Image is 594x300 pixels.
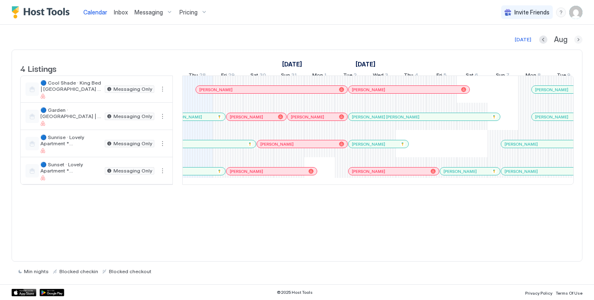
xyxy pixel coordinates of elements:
button: More options [158,166,167,176]
a: August 29, 2025 [219,70,237,82]
span: Terms Of Use [556,291,582,295]
span: Sun [496,72,505,80]
span: Thu [189,72,198,80]
span: Tue [343,72,352,80]
span: [PERSON_NAME] [291,114,324,120]
a: September 1, 2025 [354,58,377,70]
span: Mon [526,72,536,80]
span: 8 [537,72,541,80]
span: [PERSON_NAME] [260,142,294,147]
div: menu [158,111,167,121]
a: September 8, 2025 [523,70,543,82]
span: Thu [404,72,413,80]
span: 1 [324,72,326,80]
span: [PERSON_NAME] [199,87,233,92]
div: menu [158,84,167,94]
div: menu [556,7,566,17]
span: [PERSON_NAME] [352,169,385,174]
span: [PERSON_NAME] [230,114,263,120]
a: September 7, 2025 [494,70,511,82]
span: 7 [506,72,509,80]
span: Wed [373,72,384,80]
span: 🔵 Sunrise · Lovely Apartment *[GEOGRAPHIC_DATA] Best Locations *Sunrise [40,134,101,146]
a: Terms Of Use [556,288,582,297]
span: [PERSON_NAME] [230,169,263,174]
span: [PERSON_NAME] [535,87,568,92]
span: 3 [385,72,388,80]
button: More options [158,84,167,94]
span: 🔵 Garden · [GEOGRAPHIC_DATA] | [GEOGRAPHIC_DATA] *Best Downtown Locations (4) [40,107,101,119]
span: Min nights [24,268,49,274]
span: [PERSON_NAME] [PERSON_NAME] [352,114,420,120]
a: Host Tools Logo [12,6,73,19]
a: September 5, 2025 [434,70,449,82]
span: Fri [221,72,227,80]
span: 🔵 Sunset · Lovely Apartment *[GEOGRAPHIC_DATA] Best Locations *Sunset [40,161,101,174]
span: 5 [443,72,447,80]
span: Blocked checkin [59,268,98,274]
div: menu [158,139,167,149]
a: September 6, 2025 [464,70,480,82]
span: 4 Listings [20,62,57,74]
a: August 31, 2025 [279,70,299,82]
button: More options [158,111,167,121]
button: [DATE] [514,35,533,45]
a: Privacy Policy [525,288,552,297]
span: [PERSON_NAME] [352,142,385,147]
span: Aug [554,35,568,45]
a: Calendar [83,8,107,17]
span: [PERSON_NAME] [535,114,568,120]
a: September 2, 2025 [341,70,359,82]
span: © 2025 Host Tools [277,290,313,295]
span: Blocked checkout [109,268,151,274]
button: More options [158,139,167,149]
span: Privacy Policy [525,291,552,295]
span: Messaging [134,9,163,16]
span: Sat [466,72,474,80]
span: 🔵 Cool Shade · King Bed | [GEOGRAPHIC_DATA] *Best Downtown Locations *Cool [40,80,101,92]
a: September 1, 2025 [310,70,328,82]
a: Inbox [114,8,128,17]
span: 2 [354,72,357,80]
span: 31 [291,72,297,80]
span: 9 [567,72,570,80]
a: Google Play Store [40,289,64,296]
span: [PERSON_NAME] [443,169,477,174]
span: Mon [312,72,323,80]
span: Tue [557,72,566,80]
span: 30 [259,72,266,80]
button: Previous month [539,35,547,44]
span: [PERSON_NAME] [352,87,385,92]
span: 28 [199,72,206,80]
span: 4 [415,72,418,80]
span: [PERSON_NAME] [169,114,202,120]
span: 6 [475,72,478,80]
div: [DATE] [515,36,531,43]
span: Invite Friends [514,9,549,16]
span: Pricing [179,9,198,16]
div: User profile [569,6,582,19]
a: App Store [12,289,36,296]
span: Inbox [114,9,128,16]
span: Calendar [83,9,107,16]
a: August 28, 2025 [186,70,208,82]
span: [PERSON_NAME] [504,169,538,174]
span: Sun [281,72,290,80]
a: September 9, 2025 [555,70,573,82]
span: Sat [250,72,258,80]
div: menu [158,166,167,176]
a: September 3, 2025 [371,70,390,82]
span: [PERSON_NAME] [504,142,538,147]
a: August 13, 2025 [280,58,304,70]
button: Next month [574,35,582,44]
a: September 4, 2025 [402,70,420,82]
a: August 30, 2025 [248,70,268,82]
span: Fri [436,72,442,80]
span: 29 [228,72,235,80]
